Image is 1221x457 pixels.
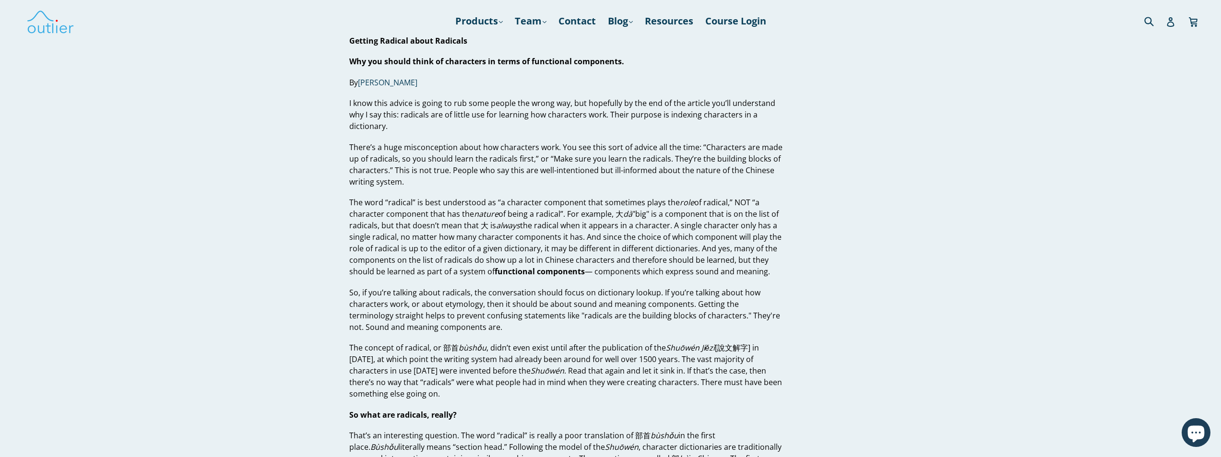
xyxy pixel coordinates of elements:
a: Products [450,12,508,30]
em: bùshǒu [459,342,486,353]
a: Contact [554,12,601,30]
p: So, if you’re talking about radicals, the conversation should focus on dictionary lookup. If you’... [349,287,782,333]
em: Shuōwén [605,442,639,452]
em: bùshǒu [651,430,678,441]
strong: functional components [495,266,585,277]
p: The concept of radical, or 部首 , didn’t even exist until after the publication of the [說文解字] in [D... [349,342,782,399]
a: Blog [603,12,638,30]
em: Shuōwén Jiězì [666,342,715,353]
em: always [496,220,520,231]
a: Team [510,12,551,30]
strong: So what are radicals, really? [349,410,457,420]
a: Course Login [700,12,771,30]
em: role [680,197,694,208]
a: [PERSON_NAME] [358,77,417,88]
strong: Why you should think of characters in terms of functional components. [349,56,624,67]
input: Search [1142,11,1168,31]
em: dà [623,209,632,219]
p: By [349,77,782,88]
img: Outlier Linguistics [26,7,74,35]
em: Shuōwén [531,365,564,376]
em: nature [474,209,498,219]
inbox-online-store-chat: Shopify online store chat [1179,418,1213,449]
em: Bùshǒu [370,442,398,452]
p: I know this advice is going to rub some people the wrong way, but hopefully by the end of the art... [349,97,782,132]
p: The word “radical” is best understood as “a character component that sometimes plays the of radic... [349,197,782,277]
a: Resources [640,12,698,30]
p: There’s a huge misconception about how characters work. You see this sort of advice all the time:... [349,141,782,187]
